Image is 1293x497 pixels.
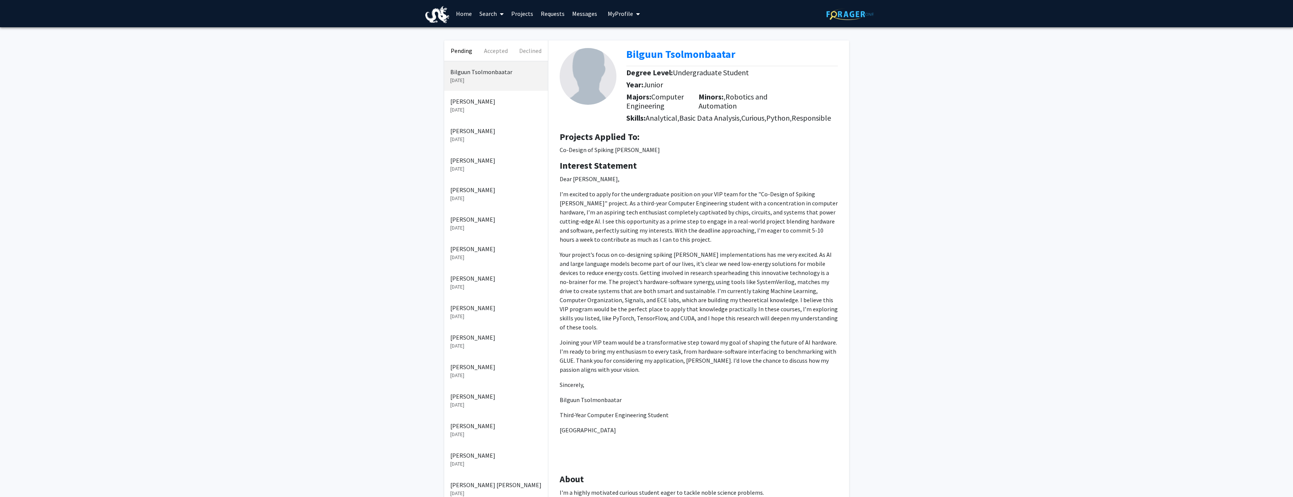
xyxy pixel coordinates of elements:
[626,68,673,77] b: Degree Level:
[560,410,838,419] p: Third-Year Computer Engineering Student
[626,80,643,89] b: Year:
[766,113,792,123] span: Python,
[608,10,633,17] span: My Profile
[450,451,542,460] p: [PERSON_NAME]
[626,47,735,61] a: Opens in a new tab
[450,283,542,291] p: [DATE]
[646,113,679,123] span: Analytical,
[450,244,542,253] p: [PERSON_NAME]
[560,473,584,485] b: About
[560,395,838,404] p: Bilguun Tsolmonbaatar
[826,8,874,20] img: ForagerOne Logo
[792,113,831,123] span: Responsible
[513,40,548,61] button: Declined
[476,0,507,27] a: Search
[537,0,568,27] a: Requests
[450,460,542,468] p: [DATE]
[450,333,542,342] p: [PERSON_NAME]
[450,480,542,489] p: [PERSON_NAME] [PERSON_NAME]
[450,401,542,409] p: [DATE]
[507,0,537,27] a: Projects
[450,421,542,430] p: [PERSON_NAME]
[450,371,542,379] p: [DATE]
[724,92,725,101] span: ,
[673,68,749,77] span: Undergraduate Student
[560,189,838,244] p: I’m excited to apply for the undergraduate position on your VIP team for the "Co-Design of Spikin...
[560,131,639,143] b: Projects Applied To:
[450,312,542,320] p: [DATE]
[560,380,838,389] p: Sincerely,
[450,135,542,143] p: [DATE]
[450,274,542,283] p: [PERSON_NAME]
[450,362,542,371] p: [PERSON_NAME]
[626,92,651,101] b: Majors:
[560,338,838,374] p: Joining your VIP team would be a transformative step toward my goal of shaping the future of AI h...
[626,47,735,61] b: Bilguun Tsolmonbaatar
[450,342,542,350] p: [DATE]
[741,113,766,123] span: Curious,
[450,126,542,135] p: [PERSON_NAME]
[699,92,767,110] span: Robotics and Automation
[450,165,542,173] p: [DATE]
[679,113,741,123] span: Basic Data Analysis,
[450,76,542,84] p: [DATE]
[450,97,542,106] p: [PERSON_NAME]
[568,0,601,27] a: Messages
[560,174,838,183] p: Dear [PERSON_NAME],
[643,80,663,89] span: Junior
[450,224,542,232] p: [DATE]
[450,194,542,202] p: [DATE]
[450,215,542,224] p: [PERSON_NAME]
[450,392,542,401] p: [PERSON_NAME]
[450,430,542,438] p: [DATE]
[560,250,838,332] p: Your project’s focus on co-designing spiking [PERSON_NAME] implementations has me very excited. A...
[450,156,542,165] p: [PERSON_NAME]
[560,160,637,171] b: Interest Statement
[450,253,542,261] p: [DATE]
[560,488,838,497] p: I'm a highly motivated curious student eager to tackle noble science problems.
[479,40,513,61] button: Accepted
[452,0,476,27] a: Home
[450,303,542,312] p: [PERSON_NAME]
[560,48,616,105] img: Profile Picture
[626,113,646,123] b: Skills:
[626,92,684,110] span: Computer Engineering
[444,40,479,61] button: Pending
[450,67,542,76] p: Bilguun Tsolmonbaatar
[6,463,32,491] iframe: Chat
[450,185,542,194] p: [PERSON_NAME]
[450,106,542,114] p: [DATE]
[560,145,838,154] p: Co-Design of Spiking [PERSON_NAME]
[699,92,724,101] b: Minors:
[425,6,450,23] img: Drexel University Logo
[560,426,838,435] p: [GEOGRAPHIC_DATA]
